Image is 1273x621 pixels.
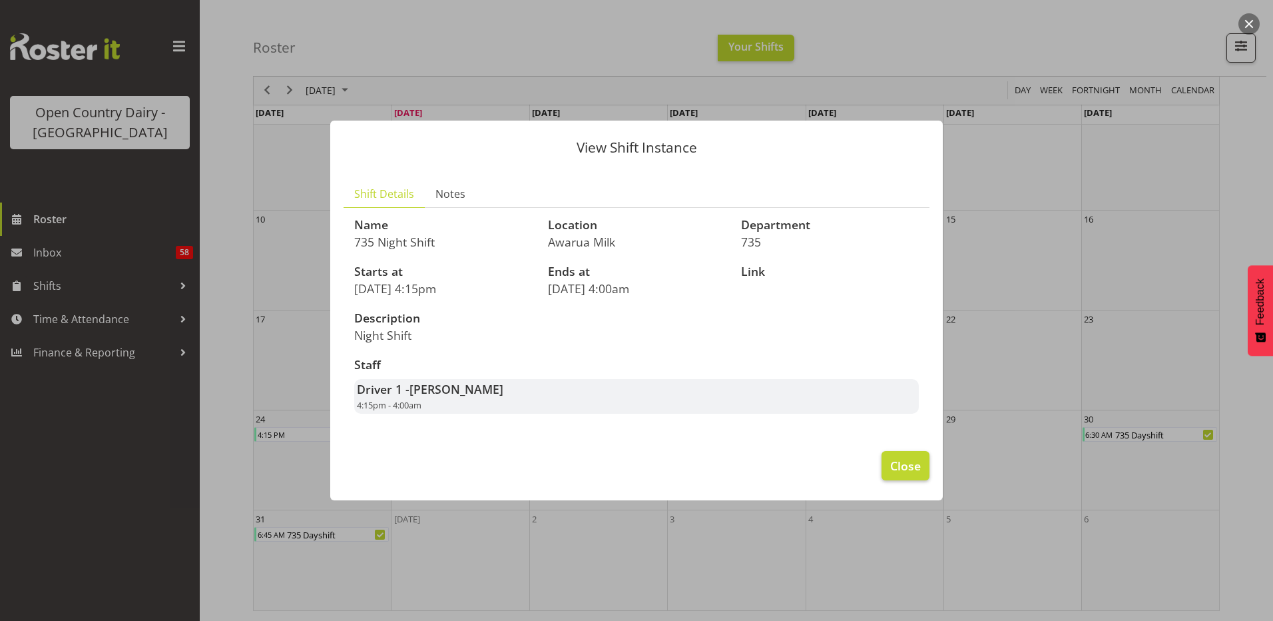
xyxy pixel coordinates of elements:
strong: Driver 1 - [357,381,503,397]
p: [DATE] 4:00am [548,281,726,296]
button: Feedback - Show survey [1248,265,1273,356]
h3: Link [741,265,919,279]
p: View Shift Instance [344,141,929,155]
p: [DATE] 4:15pm [354,281,532,296]
span: Close [890,457,921,474]
span: Notes [435,186,465,202]
h3: Name [354,219,532,232]
h3: Description [354,312,629,325]
button: Close [882,451,929,480]
p: Awarua Milk [548,235,726,249]
span: Feedback [1254,279,1266,325]
h3: Starts at [354,265,532,279]
p: 735 Night Shift [354,235,532,249]
span: 4:15pm - 4:00am [357,399,421,411]
span: Shift Details [354,186,414,202]
h3: Location [548,219,726,232]
h3: Staff [354,358,919,372]
p: 735 [741,235,919,249]
h3: Department [741,219,919,232]
p: Night Shift [354,328,629,342]
h3: Ends at [548,265,726,279]
span: [PERSON_NAME] [409,381,503,397]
